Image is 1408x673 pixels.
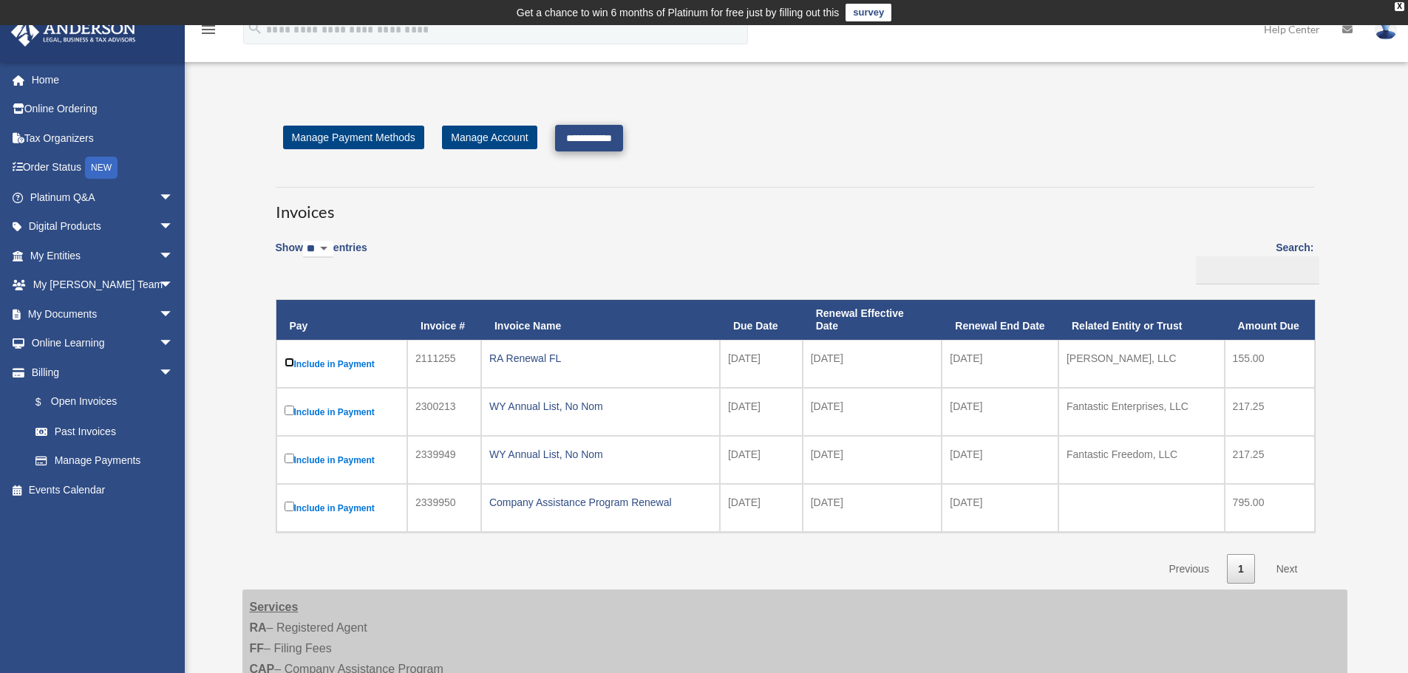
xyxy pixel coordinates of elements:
input: Search: [1196,256,1319,284]
span: arrow_drop_down [159,182,188,213]
a: Manage Payment Methods [283,126,424,149]
a: Previous [1157,554,1220,584]
div: Get a chance to win 6 months of Platinum for free just by filling out this [517,4,840,21]
td: [DATE] [720,340,803,388]
th: Invoice #: activate to sort column ascending [407,300,481,340]
label: Include in Payment [285,355,400,373]
a: Online Ordering [10,95,196,124]
td: [DATE] [803,436,942,484]
th: Amount Due: activate to sort column ascending [1225,300,1315,340]
td: [DATE] [720,388,803,436]
a: Digital Productsarrow_drop_down [10,212,196,242]
a: $Open Invoices [21,387,181,417]
i: search [247,20,263,36]
div: WY Annual List, No Nom [489,444,712,465]
th: Invoice Name: activate to sort column ascending [481,300,720,340]
td: [DATE] [720,436,803,484]
input: Include in Payment [285,358,294,367]
label: Search: [1191,239,1314,284]
a: Platinum Q&Aarrow_drop_down [10,182,196,212]
td: 795.00 [1225,484,1315,532]
th: Due Date: activate to sort column ascending [720,300,803,340]
strong: RA [250,621,267,634]
td: [DATE] [942,340,1058,388]
a: Order StatusNEW [10,153,196,183]
td: Fantastic Enterprises, LLC [1058,388,1225,436]
td: 2300213 [407,388,481,436]
div: NEW [85,157,118,179]
select: Showentries [303,241,333,258]
td: [DATE] [942,436,1058,484]
h3: Invoices [276,187,1314,224]
a: Billingarrow_drop_down [10,358,188,387]
a: survey [846,4,891,21]
td: [DATE] [942,484,1058,532]
div: RA Renewal FL [489,348,712,369]
td: [DATE] [942,388,1058,436]
input: Include in Payment [285,406,294,415]
td: [PERSON_NAME], LLC [1058,340,1225,388]
a: My Entitiesarrow_drop_down [10,241,196,270]
label: Include in Payment [285,403,400,421]
td: [DATE] [720,484,803,532]
a: Online Learningarrow_drop_down [10,329,196,358]
td: Fantastic Freedom, LLC [1058,436,1225,484]
td: 155.00 [1225,340,1315,388]
a: Home [10,65,196,95]
a: Past Invoices [21,417,188,446]
td: [DATE] [803,484,942,532]
div: WY Annual List, No Nom [489,396,712,417]
img: Anderson Advisors Platinum Portal [7,18,140,47]
i: menu [200,21,217,38]
td: 217.25 [1225,388,1315,436]
td: 2339950 [407,484,481,532]
span: arrow_drop_down [159,270,188,301]
a: Events Calendar [10,475,196,505]
td: [DATE] [803,340,942,388]
div: close [1395,2,1404,11]
th: Related Entity or Trust: activate to sort column ascending [1058,300,1225,340]
td: 2339949 [407,436,481,484]
a: 1 [1227,554,1255,584]
label: Show entries [276,239,367,273]
a: Next [1265,554,1309,584]
span: arrow_drop_down [159,329,188,359]
th: Pay: activate to sort column descending [276,300,408,340]
strong: FF [250,642,265,655]
th: Renewal End Date: activate to sort column ascending [942,300,1058,340]
th: Renewal Effective Date: activate to sort column ascending [803,300,942,340]
a: Manage Payments [21,446,188,476]
span: $ [44,393,51,411]
a: Tax Organizers [10,123,196,153]
a: My [PERSON_NAME] Teamarrow_drop_down [10,270,196,300]
a: My Documentsarrow_drop_down [10,299,196,329]
div: Company Assistance Program Renewal [489,492,712,513]
label: Include in Payment [285,451,400,469]
span: arrow_drop_down [159,212,188,242]
td: 217.25 [1225,436,1315,484]
span: arrow_drop_down [159,241,188,271]
span: arrow_drop_down [159,299,188,329]
td: [DATE] [803,388,942,436]
td: 2111255 [407,340,481,388]
span: arrow_drop_down [159,358,188,388]
input: Include in Payment [285,454,294,463]
input: Include in Payment [285,502,294,511]
a: menu [200,26,217,38]
a: Manage Account [442,126,537,149]
label: Include in Payment [285,499,400,517]
strong: Services [250,601,299,613]
img: User Pic [1375,18,1397,40]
